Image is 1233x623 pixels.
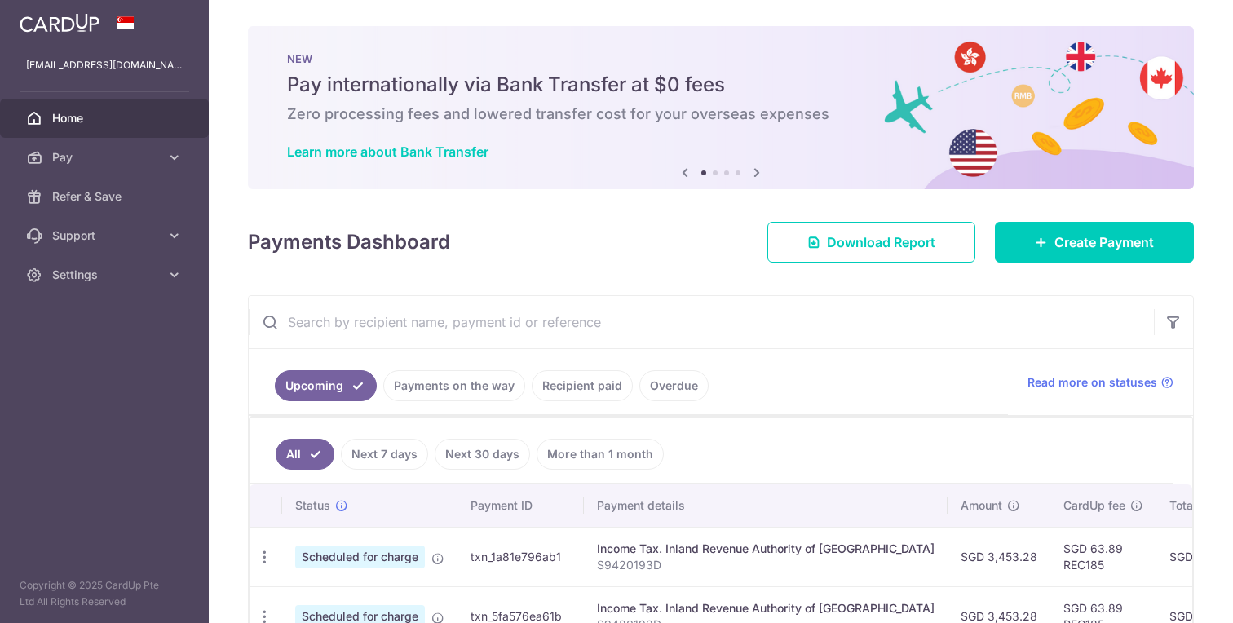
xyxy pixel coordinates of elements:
[532,370,633,401] a: Recipient paid
[52,228,160,244] span: Support
[1169,497,1223,514] span: Total amt.
[457,484,584,527] th: Payment ID
[287,52,1155,65] p: NEW
[1027,374,1173,391] a: Read more on statuses
[52,110,160,126] span: Home
[26,57,183,73] p: [EMAIL_ADDRESS][DOMAIN_NAME]
[827,232,935,252] span: Download Report
[295,546,425,568] span: Scheduled for charge
[249,296,1154,348] input: Search by recipient name, payment id or reference
[537,439,664,470] a: More than 1 month
[287,144,488,160] a: Learn more about Bank Transfer
[341,439,428,470] a: Next 7 days
[597,541,935,557] div: Income Tax. Inland Revenue Authority of [GEOGRAPHIC_DATA]
[457,527,584,586] td: txn_1a81e796ab1
[584,484,948,527] th: Payment details
[52,188,160,205] span: Refer & Save
[961,497,1002,514] span: Amount
[767,222,975,263] a: Download Report
[52,267,160,283] span: Settings
[287,104,1155,124] h6: Zero processing fees and lowered transfer cost for your overseas expenses
[435,439,530,470] a: Next 30 days
[287,72,1155,98] h5: Pay internationally via Bank Transfer at $0 fees
[995,222,1194,263] a: Create Payment
[52,149,160,166] span: Pay
[383,370,525,401] a: Payments on the way
[248,228,450,257] h4: Payments Dashboard
[1050,527,1156,586] td: SGD 63.89 REC185
[20,13,99,33] img: CardUp
[1054,232,1154,252] span: Create Payment
[639,370,709,401] a: Overdue
[248,26,1194,189] img: Bank transfer banner
[295,497,330,514] span: Status
[948,527,1050,586] td: SGD 3,453.28
[276,439,334,470] a: All
[597,557,935,573] p: S9420193D
[597,600,935,616] div: Income Tax. Inland Revenue Authority of [GEOGRAPHIC_DATA]
[1027,374,1157,391] span: Read more on statuses
[1063,497,1125,514] span: CardUp fee
[275,370,377,401] a: Upcoming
